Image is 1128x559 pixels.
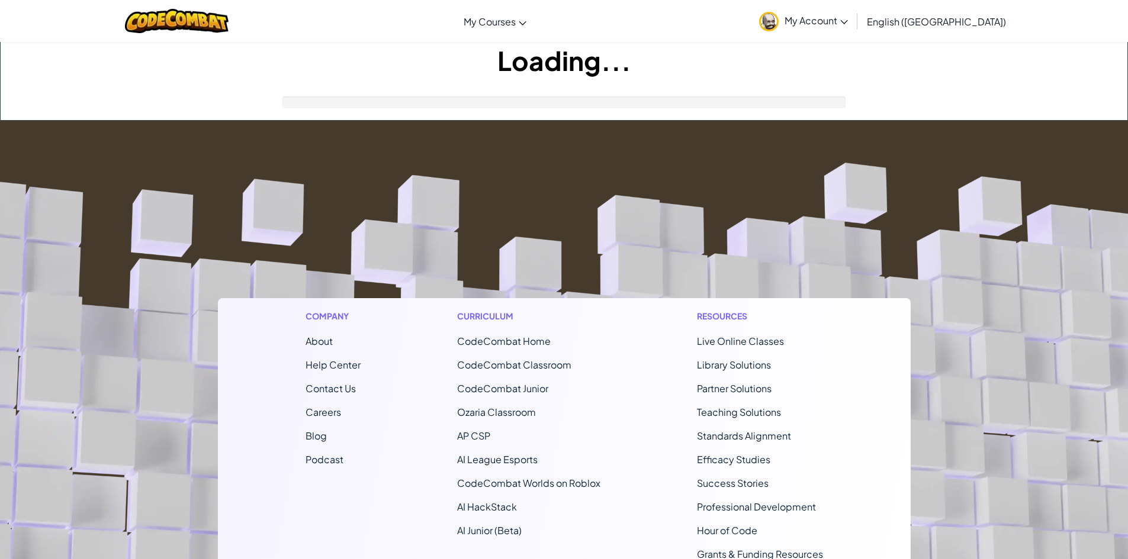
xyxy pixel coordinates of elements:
a: Hour of Code [697,524,757,537]
span: English ([GEOGRAPHIC_DATA]) [867,15,1006,28]
a: Help Center [306,358,361,371]
a: Ozaria Classroom [457,406,536,418]
a: About [306,335,333,347]
h1: Resources [697,310,823,322]
a: Teaching Solutions [697,406,781,418]
a: Library Solutions [697,358,771,371]
a: AI League Esports [457,453,538,466]
a: Efficacy Studies [697,453,770,466]
a: Standards Alignment [697,429,791,442]
a: CodeCombat Junior [457,382,548,395]
span: CodeCombat Home [457,335,551,347]
img: avatar [759,12,779,31]
a: Success Stories [697,477,769,489]
h1: Curriculum [457,310,600,322]
a: Live Online Classes [697,335,784,347]
a: Professional Development [697,500,816,513]
a: CodeCombat Worlds on Roblox [457,477,600,489]
span: My Courses [464,15,516,28]
img: CodeCombat logo [125,9,229,33]
span: Contact Us [306,382,356,395]
a: Partner Solutions [697,382,772,395]
a: Blog [306,429,327,442]
a: English ([GEOGRAPHIC_DATA]) [861,5,1012,37]
a: CodeCombat Classroom [457,358,571,371]
a: My Account [753,2,854,40]
a: AI Junior (Beta) [457,524,522,537]
span: My Account [785,14,848,27]
a: My Courses [458,5,532,37]
a: Podcast [306,453,343,466]
a: AI HackStack [457,500,517,513]
h1: Company [306,310,361,322]
a: AP CSP [457,429,490,442]
a: Careers [306,406,341,418]
h1: Loading... [1,42,1127,79]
